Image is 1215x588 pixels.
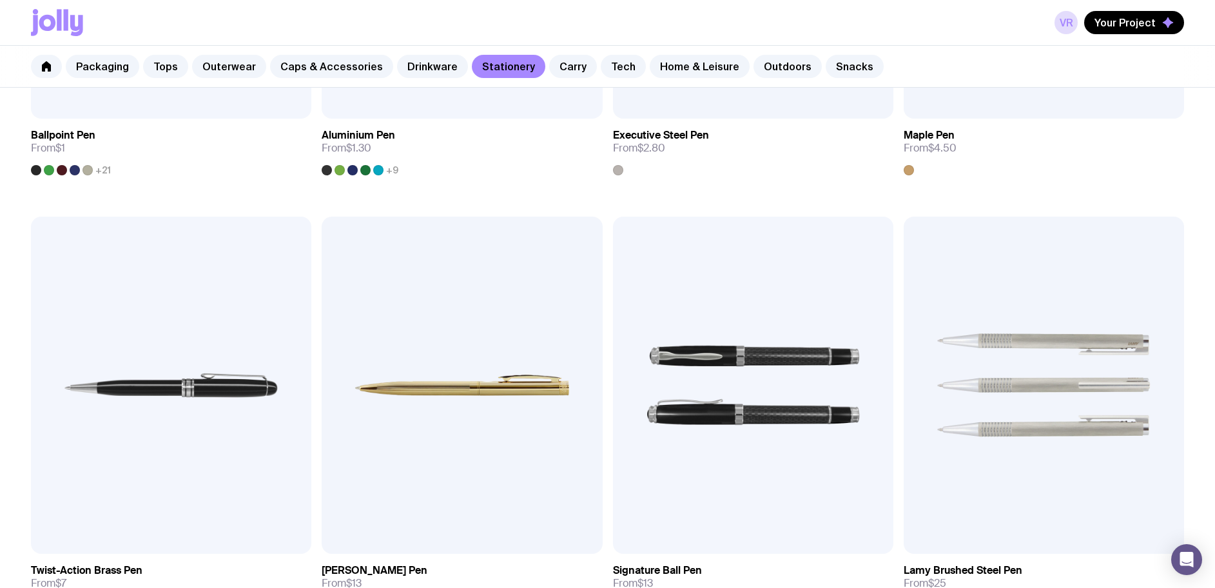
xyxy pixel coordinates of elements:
[601,55,646,78] a: Tech
[904,119,1184,175] a: Maple PenFrom$4.50
[397,55,468,78] a: Drinkware
[904,564,1022,577] h3: Lamy Brushed Steel Pen
[613,119,893,175] a: Executive Steel PenFrom$2.80
[637,141,665,155] span: $2.80
[904,129,955,142] h3: Maple Pen
[650,55,750,78] a: Home & Leisure
[613,129,709,142] h3: Executive Steel Pen
[1094,16,1156,29] span: Your Project
[55,141,65,155] span: $1
[31,129,95,142] h3: Ballpoint Pen
[549,55,597,78] a: Carry
[904,142,957,155] span: From
[472,55,545,78] a: Stationery
[322,119,602,175] a: Aluminium PenFrom$1.30+9
[95,165,111,175] span: +21
[826,55,884,78] a: Snacks
[1084,11,1184,34] button: Your Project
[31,119,311,175] a: Ballpoint PenFrom$1+21
[322,129,395,142] h3: Aluminium Pen
[346,141,371,155] span: $1.30
[753,55,822,78] a: Outdoors
[322,142,371,155] span: From
[31,564,142,577] h3: Twist-Action Brass Pen
[928,141,957,155] span: $4.50
[66,55,139,78] a: Packaging
[1055,11,1078,34] a: VR
[1171,544,1202,575] div: Open Intercom Messenger
[31,142,65,155] span: From
[143,55,188,78] a: Tops
[613,142,665,155] span: From
[270,55,393,78] a: Caps & Accessories
[192,55,266,78] a: Outerwear
[322,564,427,577] h3: [PERSON_NAME] Pen
[613,564,702,577] h3: Signature Ball Pen
[386,165,398,175] span: +9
